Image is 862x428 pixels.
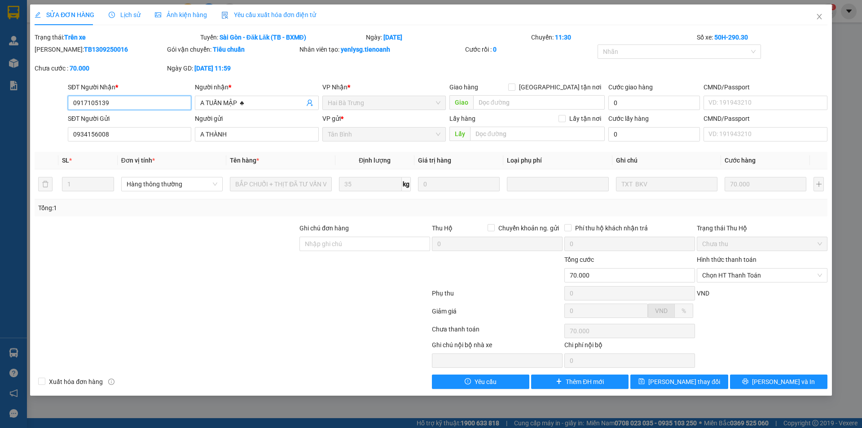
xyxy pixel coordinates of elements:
span: Chọn HT Thanh Toán [702,269,822,282]
span: Định lượng [359,157,391,164]
div: Người nhận [195,82,318,92]
input: Ghi Chú [616,177,717,191]
div: Chi phí nội bộ [564,340,695,353]
span: clock-circle [109,12,115,18]
div: Tổng: 1 [38,203,333,213]
span: Tên hàng [230,157,259,164]
span: edit [35,12,41,18]
b: Tiêu chuẩn [213,46,245,53]
span: close [816,13,823,20]
span: [GEOGRAPHIC_DATA] tận nơi [515,82,605,92]
span: Xuất hóa đơn hàng [45,377,106,387]
img: icon [221,12,229,19]
span: picture [155,12,161,18]
button: printer[PERSON_NAME] và In [730,375,827,389]
span: Lấy tận nơi [566,114,605,124]
label: Cước giao hàng [608,84,653,91]
div: Nhân viên tạo: [299,44,463,54]
div: CMND/Passport [704,82,827,92]
div: VP gửi [322,114,446,124]
span: Đơn vị tính [121,157,155,164]
b: Trên xe [64,34,86,41]
span: % [682,307,686,314]
span: Chuyển khoản ng. gửi [495,223,563,233]
b: 50H-290.30 [714,34,748,41]
span: VND [697,290,709,297]
b: [DATE] [383,34,402,41]
span: Phí thu hộ khách nhận trả [572,223,651,233]
button: delete [38,177,53,191]
div: SĐT Người Nhận [68,82,191,92]
div: Ghi chú nội bộ nhà xe [432,340,563,353]
input: 0 [725,177,806,191]
b: Sài Gòn - Đăk Lăk (TB - BXMĐ) [220,34,306,41]
div: Người gửi [195,114,318,124]
b: [DATE] 11:59 [194,65,231,72]
span: Cước hàng [725,157,756,164]
span: SL [62,157,69,164]
button: plusThêm ĐH mới [531,375,629,389]
span: VND [655,307,668,314]
div: Trạng thái: [34,32,199,42]
button: exclamation-circleYêu cầu [432,375,529,389]
button: plus [814,177,823,191]
input: Cước lấy hàng [608,127,700,141]
span: Lịch sử [109,11,141,18]
input: Dọc đường [470,127,605,141]
div: SĐT Người Gửi [68,114,191,124]
b: 70.000 [70,65,89,72]
span: exclamation-circle [465,378,471,385]
span: Yêu cầu [475,377,497,387]
th: Ghi chú [612,152,721,169]
label: Ghi chú đơn hàng [299,225,349,232]
span: user-add [306,99,313,106]
span: Chưa thu [702,237,822,251]
span: Ảnh kiện hàng [155,11,207,18]
button: save[PERSON_NAME] thay đổi [630,375,728,389]
span: [PERSON_NAME] và In [752,377,815,387]
b: 11:30 [555,34,571,41]
label: Cước lấy hàng [608,115,649,122]
div: Chưa thanh toán [431,324,563,340]
input: 0 [418,177,500,191]
div: Số xe: [696,32,828,42]
label: Hình thức thanh toán [697,256,756,263]
span: info-circle [108,379,114,385]
input: VD: Bàn, Ghế [230,177,331,191]
span: [PERSON_NAME] thay đổi [648,377,720,387]
input: Dọc đường [473,95,605,110]
span: Lấy hàng [449,115,475,122]
span: Tổng cước [564,256,594,263]
div: Chuyến: [530,32,696,42]
span: printer [742,378,748,385]
span: Hai Bà Trưng [328,96,440,110]
span: save [638,378,645,385]
span: Tân Bình [328,128,440,141]
div: Gói vận chuyển: [167,44,298,54]
b: 0 [493,46,497,53]
b: TB1309250016 [84,46,128,53]
b: yenlysg.tienoanh [341,46,390,53]
input: Ghi chú đơn hàng [299,237,430,251]
span: Hàng thông thường [127,177,217,191]
div: Tuyến: [199,32,365,42]
span: SỬA ĐƠN HÀNG [35,11,94,18]
div: Trạng thái Thu Hộ [697,223,827,233]
span: Giao [449,95,473,110]
span: Giá trị hàng [418,157,451,164]
div: CMND/Passport [704,114,827,124]
div: Giảm giá [431,306,563,322]
span: Yêu cầu xuất hóa đơn điện tử [221,11,316,18]
div: Ngày: [365,32,531,42]
div: Phụ thu [431,288,563,304]
button: Close [807,4,832,30]
div: Cước rồi : [465,44,596,54]
span: plus [556,378,562,385]
input: Cước giao hàng [608,96,700,110]
div: Ngày GD: [167,63,298,73]
span: Lấy [449,127,470,141]
div: Chưa cước : [35,63,165,73]
span: Giao hàng [449,84,478,91]
span: Thêm ĐH mới [566,377,604,387]
span: Thu Hộ [432,225,453,232]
